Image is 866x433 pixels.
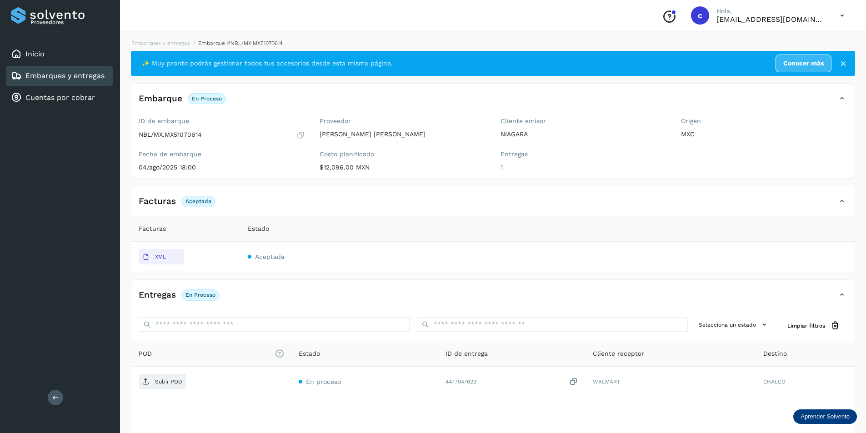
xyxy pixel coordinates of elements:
a: Cuentas por cobrar [25,93,95,102]
h4: Entregas [139,290,176,300]
div: Embarques y entregas [6,66,113,86]
div: EntregasEn proceso [131,287,855,310]
a: Conocer más [776,55,831,72]
button: Subir POD [139,374,186,389]
span: Limpiar filtros [787,322,825,330]
a: Embarques y entregas [131,40,190,46]
p: MXC [681,130,847,138]
label: Proveedor [320,117,486,125]
label: Cliente emisor [501,117,667,125]
span: Facturas [139,224,166,234]
span: Destino [763,349,787,358]
nav: breadcrumb [131,39,855,47]
p: 1 [501,164,667,171]
td: WALMART [586,367,756,397]
a: Embarques y entregas [25,71,105,80]
div: Cuentas por cobrar [6,88,113,108]
label: Origen [681,117,847,125]
button: XML [139,249,184,264]
span: Estado [248,224,269,234]
label: ID de embarque [139,117,305,125]
p: Aprender Solvento [801,413,850,420]
span: POD [139,349,284,358]
label: Entregas [501,150,667,158]
p: [PERSON_NAME] [PERSON_NAME] [320,130,486,138]
p: NBL/MX.MX51070614 [139,131,202,139]
h4: Embarque [139,94,182,104]
a: Inicio [25,50,45,58]
p: En proceso [192,95,222,102]
span: ID de entrega [446,349,488,358]
p: Hola, [716,7,826,15]
p: carlosvazqueztgc@gmail.com [716,15,826,24]
p: Subir POD [155,378,182,385]
span: Cliente receptor [593,349,644,358]
div: 4477947623 [446,377,578,387]
td: CHALCO [756,367,855,397]
div: Aprender Solvento [793,409,857,424]
div: Inicio [6,44,113,64]
label: Costo planificado [320,150,486,158]
span: Aceptada [255,253,285,260]
label: Fecha de embarque [139,150,305,158]
span: Embarque #NBL/MX.MX51070614 [198,40,283,46]
button: Limpiar filtros [780,317,847,334]
p: NIAGARA [501,130,667,138]
span: En proceso [306,378,341,385]
div: FacturasAceptada [131,194,855,216]
p: En proceso [185,292,215,298]
button: Selecciona un estado [695,317,773,332]
p: Proveedores [30,19,109,25]
span: ✨ Muy pronto podrás gestionar todos tus accesorios desde esta misma página. [142,59,393,68]
p: 04/ago/2025 18:00 [139,164,305,171]
div: EmbarqueEn proceso [131,91,855,114]
span: Estado [299,349,320,358]
p: $12,096.00 MXN [320,164,486,171]
h4: Facturas [139,196,176,207]
p: XML [155,254,166,260]
p: Aceptada [185,198,211,204]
